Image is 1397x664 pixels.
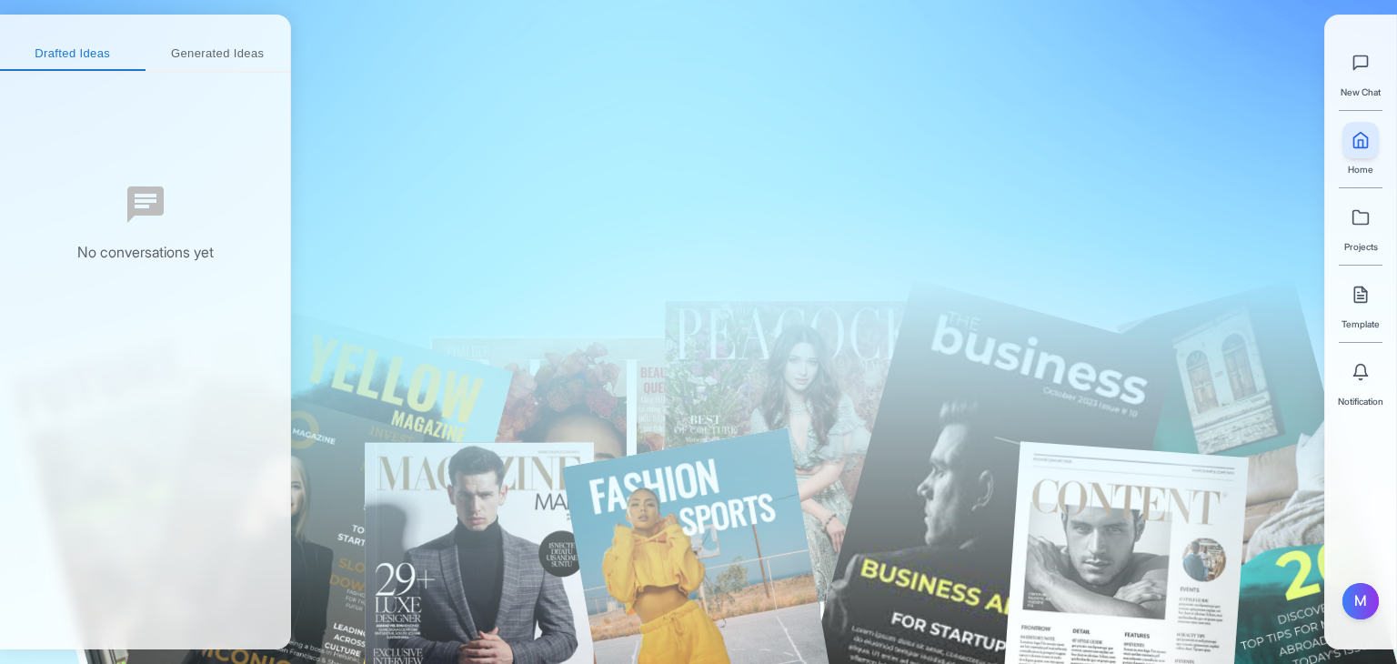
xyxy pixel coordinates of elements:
button: Generated Ideas [146,38,291,71]
span: New Chat [1341,85,1381,99]
span: Home [1348,162,1373,176]
span: Template [1342,317,1380,331]
button: M [1342,583,1379,619]
span: Projects [1344,239,1378,254]
div: No conversations yet [77,241,214,265]
span: Notification [1338,394,1383,408]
